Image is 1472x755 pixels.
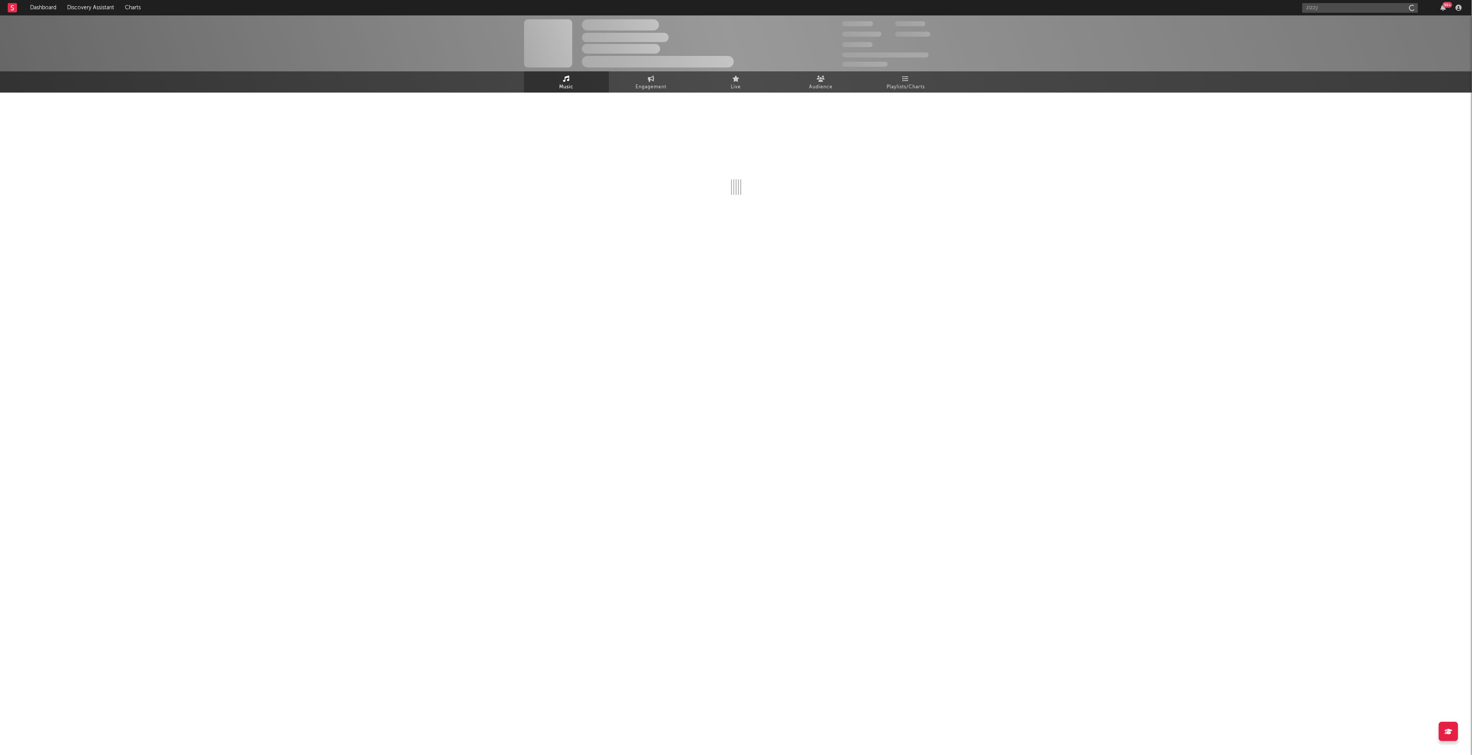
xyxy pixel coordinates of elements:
[779,71,863,93] a: Audience
[609,71,694,93] a: Engagement
[842,42,873,47] span: 100,000
[842,21,873,26] span: 300,000
[895,32,931,37] span: 1,000,000
[559,83,573,92] span: Music
[694,71,779,93] a: Live
[842,62,888,67] span: Jump Score: 85.0
[842,32,882,37] span: 50,000,000
[895,21,926,26] span: 100,000
[887,83,925,92] span: Playlists/Charts
[731,83,741,92] span: Live
[1440,5,1446,11] button: 99+
[842,52,929,57] span: 50,000,000 Monthly Listeners
[809,83,833,92] span: Audience
[636,83,667,92] span: Engagement
[1443,2,1452,8] div: 99 +
[524,71,609,93] a: Music
[863,71,948,93] a: Playlists/Charts
[1302,3,1418,13] input: Search for artists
